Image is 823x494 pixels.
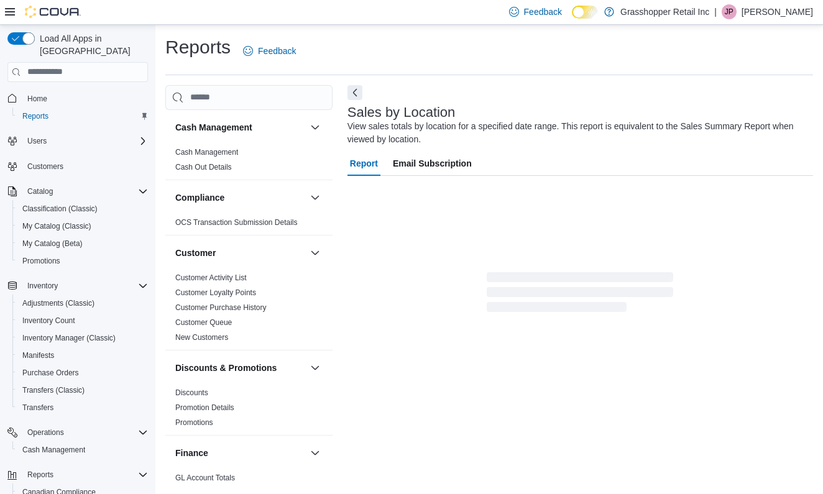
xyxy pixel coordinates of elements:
span: Purchase Orders [22,368,79,378]
a: My Catalog (Beta) [17,236,88,251]
a: Cash Out Details [175,163,232,172]
span: Customers [22,158,148,174]
div: Cash Management [165,145,333,180]
button: Users [2,132,153,150]
button: Transfers (Classic) [12,382,153,399]
a: OCS Transaction Submission Details [175,218,298,227]
p: [PERSON_NAME] [742,4,813,19]
button: Adjustments (Classic) [12,295,153,312]
button: Inventory Count [12,312,153,329]
div: Customer [165,270,333,350]
a: Reports [17,109,53,124]
span: Manifests [17,348,148,363]
button: My Catalog (Beta) [12,235,153,252]
span: Inventory Count [17,313,148,328]
a: Feedback [238,39,301,63]
a: Home [22,91,52,106]
a: Inventory Count [17,313,80,328]
span: Classification (Classic) [17,201,148,216]
span: Purchase Orders [17,365,148,380]
span: My Catalog (Beta) [22,239,83,249]
button: My Catalog (Classic) [12,217,153,235]
span: Users [27,136,47,146]
span: Users [22,134,148,149]
div: Joe Postnikoff [722,4,737,19]
span: Email Subscription [393,151,472,176]
span: Inventory Manager (Classic) [17,331,148,345]
h1: Reports [165,35,231,60]
button: Inventory [2,277,153,295]
a: Promotion Details [175,403,234,412]
span: Customers [27,162,63,172]
button: Catalog [22,184,58,199]
button: Manifests [12,347,153,364]
button: Inventory [22,278,63,293]
button: Operations [2,424,153,441]
span: Home [27,94,47,104]
a: Customer Loyalty Points [175,288,256,297]
span: Reports [22,467,148,482]
button: Finance [175,447,305,459]
button: Reports [22,467,58,482]
input: Dark Mode [572,6,598,19]
span: Inventory [27,281,58,291]
div: View sales totals by location for a specified date range. This report is equivalent to the Sales ... [347,120,807,146]
span: Catalog [27,186,53,196]
a: Purchase Orders [17,365,84,380]
p: | [714,4,717,19]
span: Cash Management [22,445,85,455]
a: Transfers (Classic) [17,383,90,398]
span: Transfers (Classic) [22,385,85,395]
span: Reports [22,111,48,121]
a: Customers [22,159,68,174]
h3: Customer [175,247,216,259]
span: Report [350,151,378,176]
a: New Customers [175,333,228,342]
a: Customer Activity List [175,273,247,282]
span: Loading [487,275,673,314]
span: Promotions [17,254,148,268]
span: Reports [27,470,53,480]
a: Manifests [17,348,59,363]
button: Operations [22,425,69,440]
a: Classification (Classic) [17,201,103,216]
span: Promotions [22,256,60,266]
span: Catalog [22,184,148,199]
span: Inventory [22,278,148,293]
button: Discounts & Promotions [308,360,323,375]
div: Discounts & Promotions [165,385,333,435]
button: Customer [308,245,323,260]
h3: Sales by Location [347,105,456,120]
a: GL Account Totals [175,473,235,482]
span: Load All Apps in [GEOGRAPHIC_DATA] [35,32,148,57]
a: Customer Queue [175,318,232,327]
span: Reports [17,109,148,124]
span: Inventory Manager (Classic) [22,333,116,343]
button: Compliance [308,190,323,205]
button: Customers [2,157,153,175]
span: Inventory Count [22,316,75,326]
span: Cash Management [17,442,148,457]
button: Purchase Orders [12,364,153,382]
button: Next [347,85,362,100]
button: Discounts & Promotions [175,362,305,374]
span: Manifests [22,350,54,360]
a: Promotions [17,254,65,268]
span: Classification (Classic) [22,204,98,214]
p: Grasshopper Retail Inc [620,4,709,19]
span: Operations [27,428,64,437]
div: Compliance [165,215,333,235]
button: Reports [2,466,153,483]
a: Inventory Manager (Classic) [17,331,121,345]
span: My Catalog (Classic) [17,219,148,234]
span: My Catalog (Beta) [17,236,148,251]
span: Adjustments (Classic) [22,298,94,308]
span: Transfers (Classic) [17,383,148,398]
button: Home [2,89,153,107]
span: Transfers [22,403,53,413]
a: My Catalog (Classic) [17,219,96,234]
button: Catalog [2,183,153,200]
a: Adjustments (Classic) [17,296,99,311]
a: Cash Management [175,148,238,157]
